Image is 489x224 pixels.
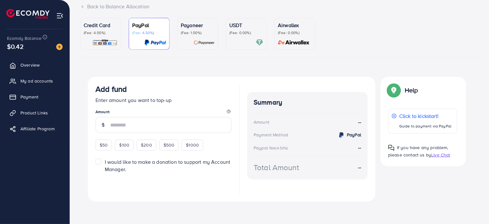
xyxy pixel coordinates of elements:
[20,126,55,132] span: Affiliate Program
[96,84,127,94] h3: Add fund
[144,39,166,46] img: card
[278,30,312,35] p: (Fee: 0.00%)
[181,21,215,29] p: Payoneer
[119,142,129,148] span: $100
[6,9,50,19] img: logo
[254,132,288,138] div: Payment Method
[276,146,288,151] small: (4.50%)
[276,39,312,46] img: card
[254,119,269,125] div: Amount
[186,142,199,148] span: $1000
[431,152,450,158] span: Live Chat
[84,30,118,35] p: (Fee: 4.00%)
[229,30,263,35] p: (Fee: 0.00%)
[254,145,290,151] div: Paypal fee
[388,84,400,96] img: Popup guide
[5,75,65,87] a: My ad accounts
[132,30,166,35] p: (Fee: 4.50%)
[358,164,361,171] strong: --
[462,195,484,219] iframe: Chat
[105,158,230,173] span: I would like to make a donation to support my Account Manager.
[388,144,448,158] span: If you have any problem, please contact us by
[256,39,263,46] img: card
[347,132,361,138] strong: PayPal
[358,144,361,151] strong: --
[92,39,118,46] img: card
[96,109,232,117] legend: Amount
[96,96,232,104] p: Enter amount you want to top-up
[56,12,64,19] img: menu
[56,44,63,50] img: image
[358,119,361,126] strong: --
[20,62,40,68] span: Overview
[5,59,65,71] a: Overview
[254,98,361,106] h4: Summary
[278,21,312,29] p: Airwallex
[229,21,263,29] p: USDT
[5,90,65,103] a: Payment
[405,86,418,94] p: Help
[338,131,345,139] img: credit
[399,122,451,130] p: Guide to payment via PayPal
[80,3,479,10] div: Back to Balance Allocation
[194,39,215,46] img: card
[84,21,118,29] p: Credit Card
[5,122,65,135] a: Affiliate Program
[7,35,42,41] span: Ecomdy Balance
[141,142,152,148] span: $200
[100,142,108,148] span: $50
[164,142,175,148] span: $500
[388,145,394,151] img: Popup guide
[5,106,65,119] a: Product Links
[181,30,215,35] p: (Fee: 1.00%)
[20,94,38,100] span: Payment
[20,110,48,116] span: Product Links
[399,112,451,120] p: Click to kickstart!
[132,21,166,29] p: PayPal
[7,42,24,51] span: $0.42
[254,162,299,173] div: Total Amount
[20,78,53,84] span: My ad accounts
